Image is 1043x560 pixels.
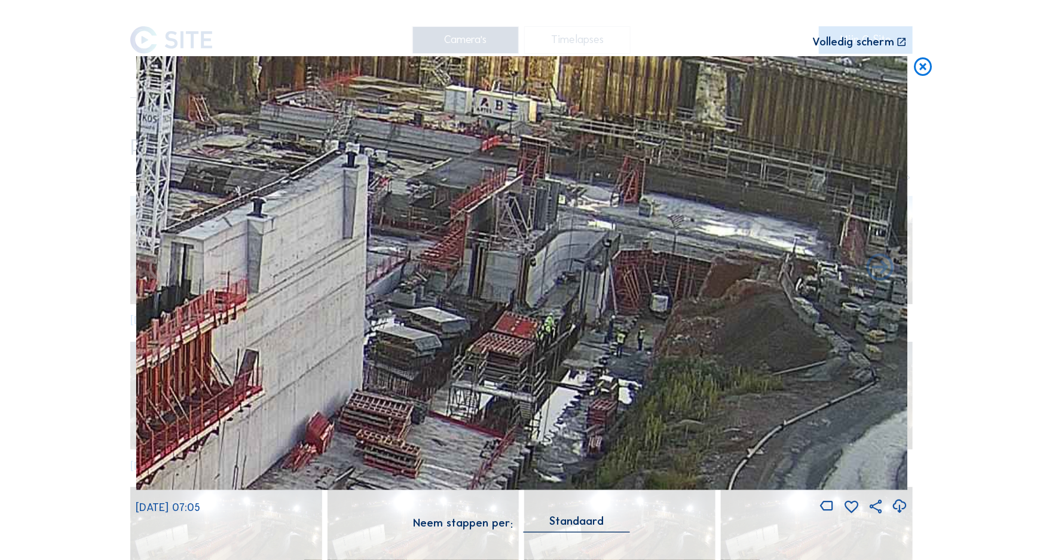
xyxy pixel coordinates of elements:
[413,518,513,528] div: Neem stappen per:
[864,252,897,285] i: Back
[549,516,604,527] div: Standaard
[146,252,179,285] i: Forward
[136,501,200,514] span: [DATE] 07:05
[813,36,895,48] div: Volledig scherm
[524,516,630,532] div: Standaard
[136,56,907,490] img: Image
